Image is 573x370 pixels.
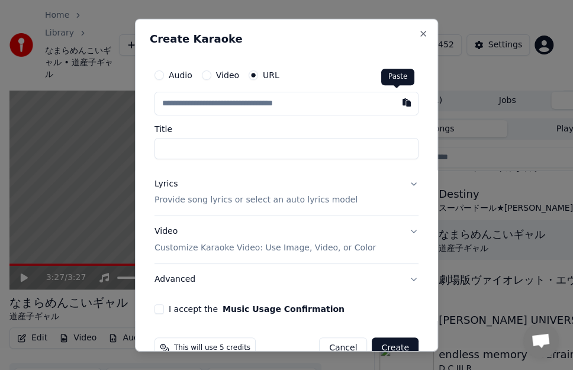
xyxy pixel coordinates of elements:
[154,194,358,206] p: Provide song lyrics or select an auto lyrics model
[154,124,419,133] label: Title
[154,226,376,254] div: Video
[154,168,419,215] button: LyricsProvide song lyrics or select an auto lyrics model
[216,70,239,79] label: Video
[223,305,345,313] button: I accept the
[154,242,376,254] p: Customize Karaoke Video: Use Image, Video, or Color
[381,69,414,85] div: Paste
[154,264,419,295] button: Advanced
[150,33,423,44] h2: Create Karaoke
[154,178,178,189] div: Lyrics
[319,337,367,359] button: Cancel
[154,216,419,263] button: VideoCustomize Karaoke Video: Use Image, Video, or Color
[372,337,419,359] button: Create
[263,70,279,79] label: URL
[169,70,192,79] label: Audio
[169,305,345,313] label: I accept the
[174,343,250,353] span: This will use 5 credits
